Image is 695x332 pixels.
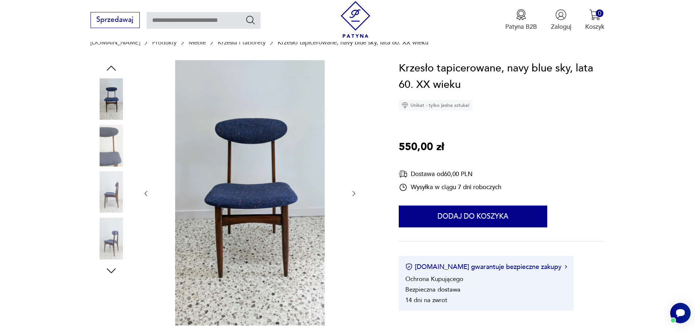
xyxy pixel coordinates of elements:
img: Ikona certyfikatu [405,263,413,270]
button: Zaloguj [551,9,571,31]
img: Ikona diamentu [402,102,408,109]
div: Wysyłka w ciągu 7 dni roboczych [399,183,501,192]
button: Patyna B2B [505,9,537,31]
li: 14 dni na zwrot [405,296,447,304]
a: Sprzedawaj [90,17,140,23]
li: Bezpieczna dostawa [405,285,460,294]
img: Ikonka użytkownika [555,9,567,20]
a: Produkty [152,39,177,46]
a: [DOMAIN_NAME] [90,39,140,46]
img: Zdjęcie produktu Krzesło tapicerowane, navy blue sky, lata 60. XX wieku [90,125,132,166]
p: 550,00 zł [399,139,444,156]
button: Szukaj [245,15,256,25]
img: Ikona koszyka [589,9,601,20]
button: 0Koszyk [585,9,605,31]
button: Dodaj do koszyka [399,206,547,227]
a: Meble [189,39,206,46]
button: [DOMAIN_NAME] gwarantuje bezpieczne zakupy [405,262,567,272]
img: Ikona strzałki w prawo [565,265,567,269]
img: Ikona dostawy [399,169,408,179]
h1: Krzesło tapicerowane, navy blue sky, lata 60. XX wieku [399,60,605,93]
iframe: Smartsupp widget button [670,303,691,323]
img: Patyna - sklep z meblami i dekoracjami vintage [337,1,374,38]
p: Zaloguj [551,23,571,31]
a: Krzesła i taborety [218,39,266,46]
img: Zdjęcie produktu Krzesło tapicerowane, navy blue sky, lata 60. XX wieku [90,78,132,120]
img: Zdjęcie produktu Krzesło tapicerowane, navy blue sky, lata 60. XX wieku [90,218,132,259]
p: Krzesło tapicerowane, navy blue sky, lata 60. XX wieku [278,39,428,46]
div: 0 [596,9,603,17]
p: Patyna B2B [505,23,537,31]
a: Ikona medaluPatyna B2B [505,9,537,31]
div: Dostawa od 60,00 PLN [399,169,501,179]
p: Koszyk [585,23,605,31]
li: Ochrona Kupującego [405,275,463,283]
img: Zdjęcie produktu Krzesło tapicerowane, navy blue sky, lata 60. XX wieku [90,171,132,213]
img: Zdjęcie produktu Krzesło tapicerowane, navy blue sky, lata 60. XX wieku [159,60,341,326]
div: Unikat - tylko jedna sztuka! [399,100,472,111]
button: Sprzedawaj [90,12,140,28]
img: Ikona medalu [516,9,527,20]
